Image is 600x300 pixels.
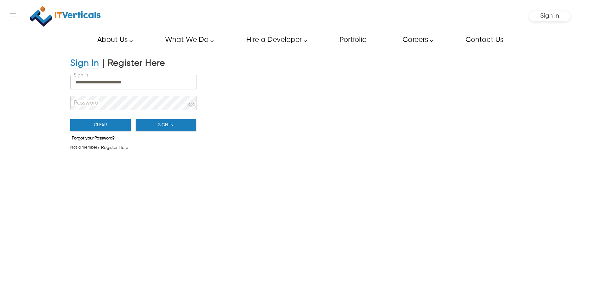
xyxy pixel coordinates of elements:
[136,119,196,131] button: Sign In
[70,134,116,143] button: Forgot your Password?
[332,33,373,47] a: Portfolio
[70,144,100,151] span: Not a member?
[540,14,559,19] a: Sign in
[108,58,165,69] div: Register Here
[540,13,559,19] span: Sign in
[102,58,105,69] div: |
[70,119,131,131] button: Clear
[101,144,128,151] span: Register Here
[158,33,217,47] a: What We Do
[239,33,310,47] a: Hire a Developer
[458,33,510,47] a: Contact Us
[395,33,437,47] a: Careers
[70,58,99,69] div: Sign In
[30,3,101,30] img: IT Verticals Inc
[90,33,136,47] a: About Us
